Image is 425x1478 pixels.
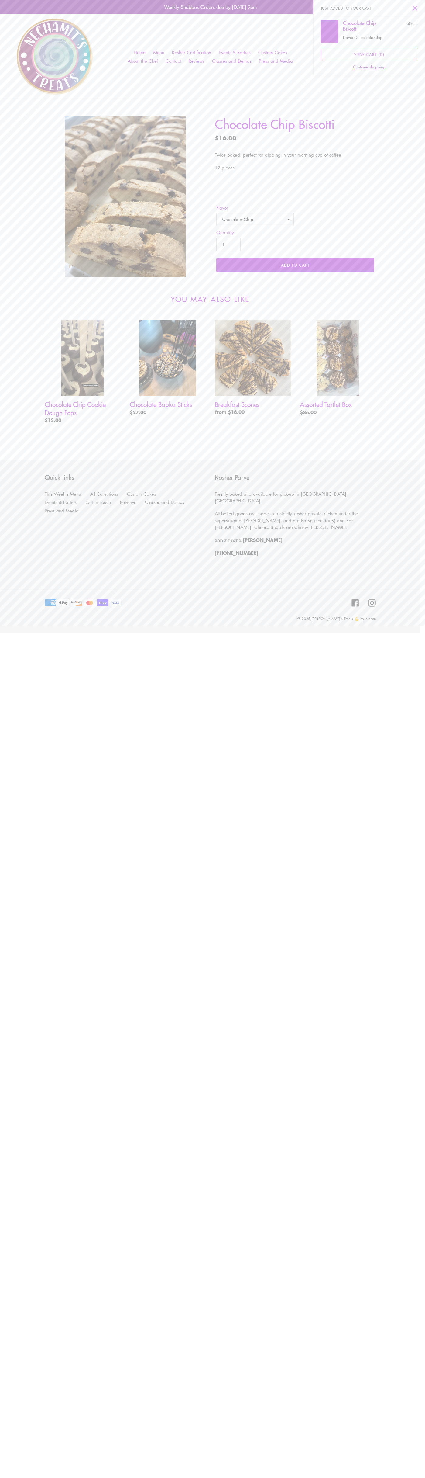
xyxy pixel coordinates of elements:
[45,295,376,304] h2: You may also like
[120,499,136,505] a: Reviews
[215,510,376,531] p: All baked goods are made in a strictly kosher private kitchen under the supervision of [PERSON_NA...
[258,49,287,56] span: Custom Cakes
[216,48,254,57] a: Events & Parties
[297,616,353,621] small: © 2025,
[145,499,184,505] a: Classes and Demos
[343,33,390,40] ul: Product details
[17,19,93,95] img: Nechamit&#39;s Treats
[215,536,282,543] strong: בהשגחת הרב [PERSON_NAME]
[216,229,294,236] label: Quantity
[86,499,111,505] a: Get in Touch
[45,474,206,483] p: Quick links
[311,616,353,621] a: [PERSON_NAME]'s Treats
[380,51,383,57] span: 0
[212,58,251,64] span: Classes and Demos
[415,20,417,26] span: 1
[215,474,376,483] p: Kosher Parve
[215,549,258,557] strong: [PHONE_NUMBER]
[255,48,290,57] a: Custom Cakes
[189,58,204,64] span: Reviews
[216,258,374,272] button: Add to cart
[216,204,294,211] label: Flavor
[127,491,156,497] a: Custom Cakes
[321,48,417,61] a: View cart (0)
[321,3,408,13] h2: Just added to your cart
[150,48,167,57] a: Menu
[209,57,254,65] a: Classes and Demos
[281,262,310,268] span: Add to cart
[215,164,376,171] p: 12 pieces
[215,151,376,158] p: Twice baked, perfect for dipping in your morning cup of coffee
[408,1,422,15] button: Close
[131,48,149,57] a: Home
[343,20,390,32] div: Chocolate Chip Biscotti
[163,57,184,65] a: Contact
[353,64,386,71] button: Continue shopping
[355,616,376,621] a: 💪 by erosen
[128,58,158,64] span: About the Chef
[45,508,79,514] a: Press and Media
[125,57,161,65] a: About the Chef
[90,491,118,497] a: All Collections
[215,133,236,142] span: $16.00
[259,58,293,64] span: Press and Media
[186,57,207,65] a: Reviews
[215,491,376,504] p: Freshly baked and available for pick-up in [GEOGRAPHIC_DATA],[GEOGRAPHIC_DATA].
[343,34,390,40] li: Flavor: Chocolate Chip
[45,491,81,497] a: This Week's Menu
[256,57,296,65] a: Press and Media
[45,499,77,505] a: Events & Parties
[166,58,181,64] span: Contact
[169,48,214,57] a: Kosher Certification
[172,49,211,56] span: Kosher Certification
[134,49,146,56] span: Home
[219,49,251,56] span: Events & Parties
[153,49,164,56] span: Menu
[406,20,414,26] span: Qty:
[215,116,376,131] h1: Chocolate Chip Biscotti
